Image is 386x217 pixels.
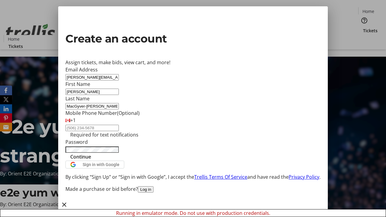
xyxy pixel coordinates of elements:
[289,174,319,180] a: Privacy Policy
[83,162,119,167] span: Sign in with Google
[70,153,91,160] span: Continue
[65,173,321,181] p: By clicking “Sign Up” or “Sign in with Google”, I accept the and have read the .
[65,74,119,80] input: Email Address
[65,161,124,168] button: Sign in with Google
[65,30,321,47] h2: Create an account
[65,110,140,116] label: Mobile Phone Number (Optional)
[65,59,321,66] div: Assign tickets, make bids, view cart, and more!
[58,199,70,211] button: Close
[65,66,98,73] label: Email Address
[65,153,96,160] button: Continue
[65,95,90,102] label: Last Name
[138,186,153,193] button: Log in
[65,89,119,95] input: First Name
[65,81,90,87] label: First Name
[65,125,119,131] input: (506) 234-5678
[65,139,88,145] label: Password
[65,185,321,193] div: Made a purchase or bid before?
[70,131,138,138] tr-hint: Required for text notifications
[194,174,247,180] a: Trellis Terms Of Service
[65,103,119,109] input: Last Name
